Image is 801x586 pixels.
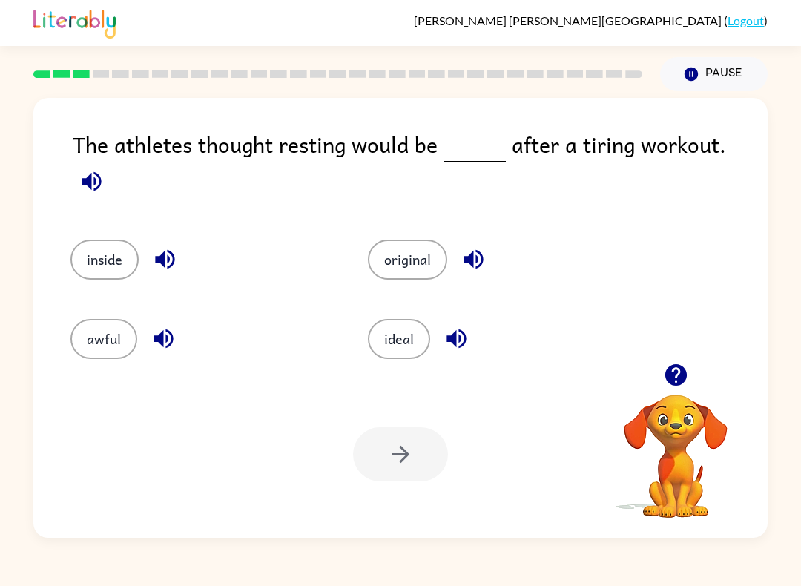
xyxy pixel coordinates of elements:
video: Your browser must support playing .mp4 files to use Literably. Please try using another browser. [601,372,750,520]
div: The athletes thought resting would be after a tiring workout. [73,128,768,210]
span: [PERSON_NAME] [PERSON_NAME][GEOGRAPHIC_DATA] [414,13,724,27]
img: Literably [33,6,116,39]
button: Pause [660,57,768,91]
button: awful [70,319,137,359]
button: original [368,240,447,280]
a: Logout [728,13,764,27]
div: ( ) [414,13,768,27]
button: inside [70,240,139,280]
button: ideal [368,319,430,359]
